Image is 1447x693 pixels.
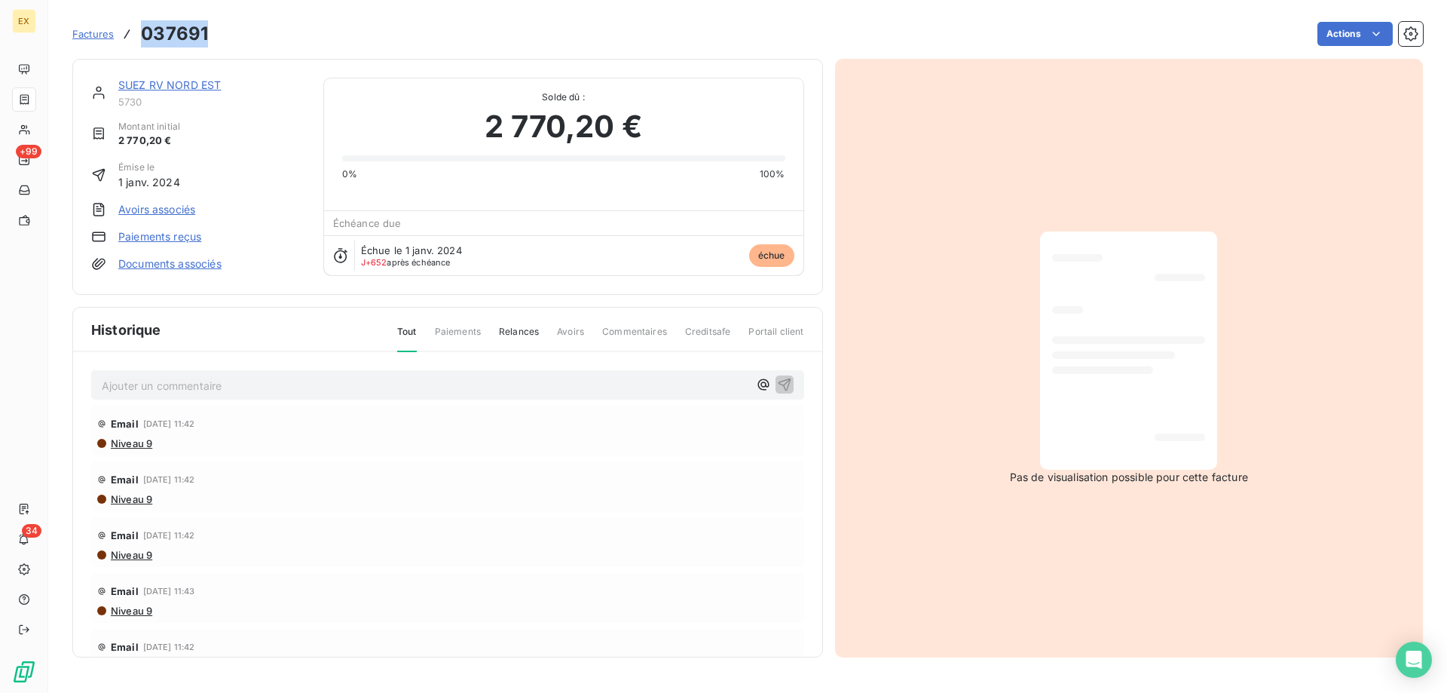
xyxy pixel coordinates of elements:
[485,104,642,149] span: 2 770,20 €
[143,587,195,596] span: [DATE] 11:43
[748,325,803,351] span: Portail client
[16,145,41,158] span: +99
[685,325,731,351] span: Creditsafe
[141,20,208,48] h3: 037691
[109,437,152,449] span: Niveau 9
[749,244,794,267] span: échue
[333,217,402,229] span: Échéance due
[361,258,451,267] span: après échéance
[109,493,152,505] span: Niveau 9
[111,529,139,541] span: Email
[118,161,180,174] span: Émise le
[1010,470,1248,485] span: Pas de visualisation possible pour cette facture
[397,325,417,352] span: Tout
[361,244,462,256] span: Échue le 1 janv. 2024
[118,174,180,190] span: 1 janv. 2024
[111,585,139,597] span: Email
[111,641,139,653] span: Email
[118,96,305,108] span: 5730
[602,325,667,351] span: Commentaires
[342,90,785,104] span: Solde dû :
[12,660,36,684] img: Logo LeanPay
[118,78,221,91] a: SUEZ RV NORD EST
[143,419,195,428] span: [DATE] 11:42
[143,642,195,652] span: [DATE] 11:42
[118,120,180,133] span: Montant initial
[109,605,152,617] span: Niveau 9
[109,549,152,561] span: Niveau 9
[361,257,387,268] span: J+652
[143,531,195,540] span: [DATE] 11:42
[143,475,195,484] span: [DATE] 11:42
[435,325,481,351] span: Paiements
[111,418,139,430] span: Email
[557,325,584,351] span: Avoirs
[72,28,114,40] span: Factures
[111,474,139,486] span: Email
[118,256,222,271] a: Documents associés
[499,325,539,351] span: Relances
[760,167,785,181] span: 100%
[342,167,357,181] span: 0%
[72,26,114,41] a: Factures
[1317,22,1393,46] button: Actions
[118,229,201,244] a: Paiements reçus
[12,9,36,33] div: EX
[118,202,195,217] a: Avoirs associés
[1396,642,1432,678] div: Open Intercom Messenger
[118,133,180,149] span: 2 770,20 €
[22,524,41,538] span: 34
[91,320,161,340] span: Historique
